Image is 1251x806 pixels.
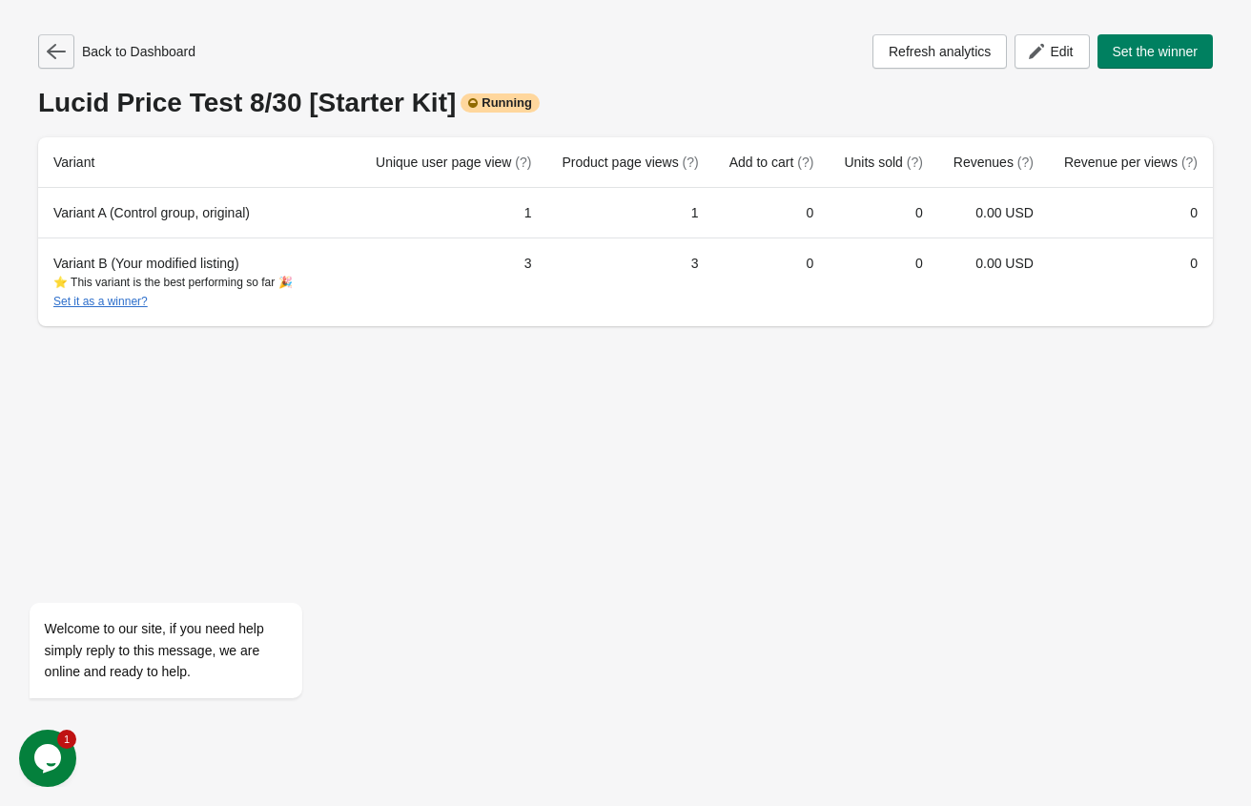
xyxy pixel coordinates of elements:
[1017,155,1034,170] span: (?)
[907,155,923,170] span: (?)
[954,155,1034,170] span: Revenues
[546,188,713,238] td: 1
[53,254,345,311] div: Variant B (Your modified listing)
[844,155,922,170] span: Units sold
[562,155,698,170] span: Product page views
[53,273,345,311] div: ⭐ This variant is the best performing so far 🎉
[515,155,531,170] span: (?)
[729,155,814,170] span: Add to cart
[938,238,1049,326] td: 0.00 USD
[461,93,540,113] div: Running
[889,44,991,59] span: Refresh analytics
[360,238,546,326] td: 3
[1049,238,1213,326] td: 0
[53,203,345,222] div: Variant A (Control group, original)
[1181,155,1198,170] span: (?)
[38,34,195,69] div: Back to Dashboard
[1049,188,1213,238] td: 0
[829,238,937,326] td: 0
[19,430,362,720] iframe: chat widget
[53,295,148,308] button: Set it as a winner?
[1015,34,1089,69] button: Edit
[1113,44,1199,59] span: Set the winner
[1050,44,1073,59] span: Edit
[872,34,1007,69] button: Refresh analytics
[714,188,830,238] td: 0
[938,188,1049,238] td: 0.00 USD
[797,155,813,170] span: (?)
[38,88,1213,118] div: Lucid Price Test 8/30 [Starter Kit]
[714,238,830,326] td: 0
[1064,155,1198,170] span: Revenue per views
[38,137,360,188] th: Variant
[683,155,699,170] span: (?)
[19,730,80,787] iframe: chat widget
[829,188,937,238] td: 0
[360,188,546,238] td: 1
[1097,34,1214,69] button: Set the winner
[376,155,531,170] span: Unique user page view
[546,238,713,326] td: 3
